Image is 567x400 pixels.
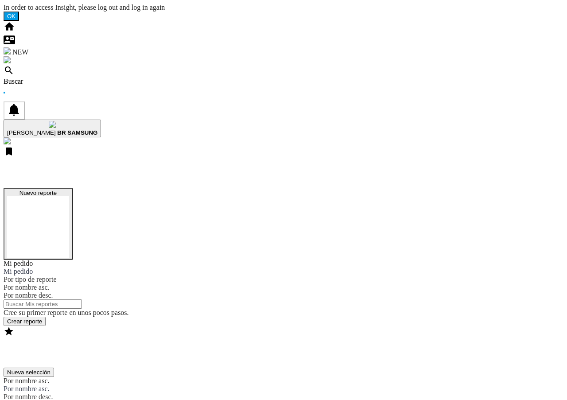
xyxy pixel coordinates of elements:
div: Alertas [4,56,563,65]
img: wiser-w-icon-blue.png [4,137,11,144]
img: alerts-logo.svg [4,56,11,63]
input: Buscar Mis reportes [4,299,82,309]
div: Inicio [4,21,563,34]
span: Cree su primer reporte en unos pocos pasos. [4,309,129,316]
span: NEW [12,48,28,56]
div: Por tipo de reporte [4,276,563,283]
h2: Mis selecciones [4,347,563,359]
b: BR SAMSUNG [57,129,97,136]
a: Abrir Sitio Wiser [4,138,11,146]
img: wise-card.svg [4,47,11,54]
div: Por nombre asc. [4,377,563,385]
div: Contáctanos [4,34,563,47]
button: Nuevo reporte [4,188,73,260]
div: In order to access Insight, please log out and log in again [4,4,563,12]
div: Por nombre desc. [4,291,563,299]
div: Mi pedido [4,260,563,268]
span: [PERSON_NAME] [7,129,56,136]
button: Nueva selección [4,368,54,377]
div: WiseCard [4,47,563,56]
button: OK [4,12,19,21]
div: Por nombre asc. [4,283,563,291]
img: profile.jpg [49,121,56,128]
button: 0 notificación [4,101,25,120]
div: Mi pedido [4,268,563,276]
div: Por nombre asc. [4,385,563,393]
h2: Mis reportes [4,167,563,179]
button: Crear reporte [4,317,46,326]
button: [PERSON_NAME] BR SAMSUNG [4,120,101,137]
div: Buscar [4,78,563,85]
